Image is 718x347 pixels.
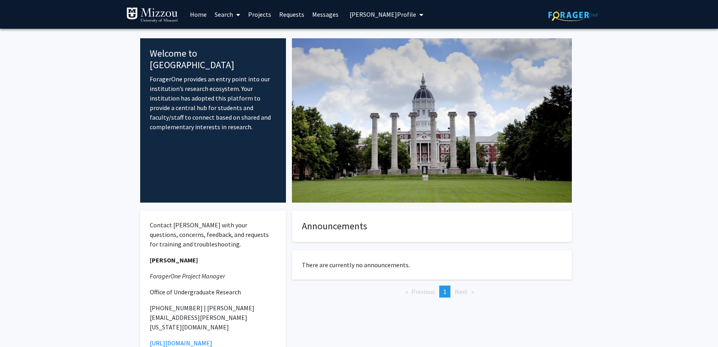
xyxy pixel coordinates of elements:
[302,221,562,232] h4: Announcements
[150,303,277,332] p: [PHONE_NUMBER] | [PERSON_NAME][EMAIL_ADDRESS][PERSON_NAME][US_STATE][DOMAIN_NAME]
[150,256,198,264] strong: [PERSON_NAME]
[411,288,435,296] span: Previous
[548,9,598,21] img: ForagerOne Logo
[150,287,277,297] p: Office of Undergraduate Research
[455,288,468,296] span: Next
[126,7,178,23] img: University of Missouri Logo
[292,286,572,298] ul: Pagination
[150,339,212,347] a: [URL][DOMAIN_NAME]
[211,0,244,28] a: Search
[150,74,277,132] p: ForagerOne provides an entry point into our institution’s research ecosystem. Your institution ha...
[275,0,308,28] a: Requests
[150,48,277,71] h4: Welcome to [GEOGRAPHIC_DATA]
[308,0,342,28] a: Messages
[6,311,34,341] iframe: Chat
[292,38,572,203] img: Cover Image
[150,272,225,280] em: ForagerOne Project Manager
[150,220,277,249] p: Contact [PERSON_NAME] with your questions, concerns, feedback, and requests for training and trou...
[244,0,275,28] a: Projects
[350,10,416,18] span: [PERSON_NAME] Profile
[443,288,446,296] span: 1
[302,260,562,270] p: There are currently no announcements.
[186,0,211,28] a: Home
